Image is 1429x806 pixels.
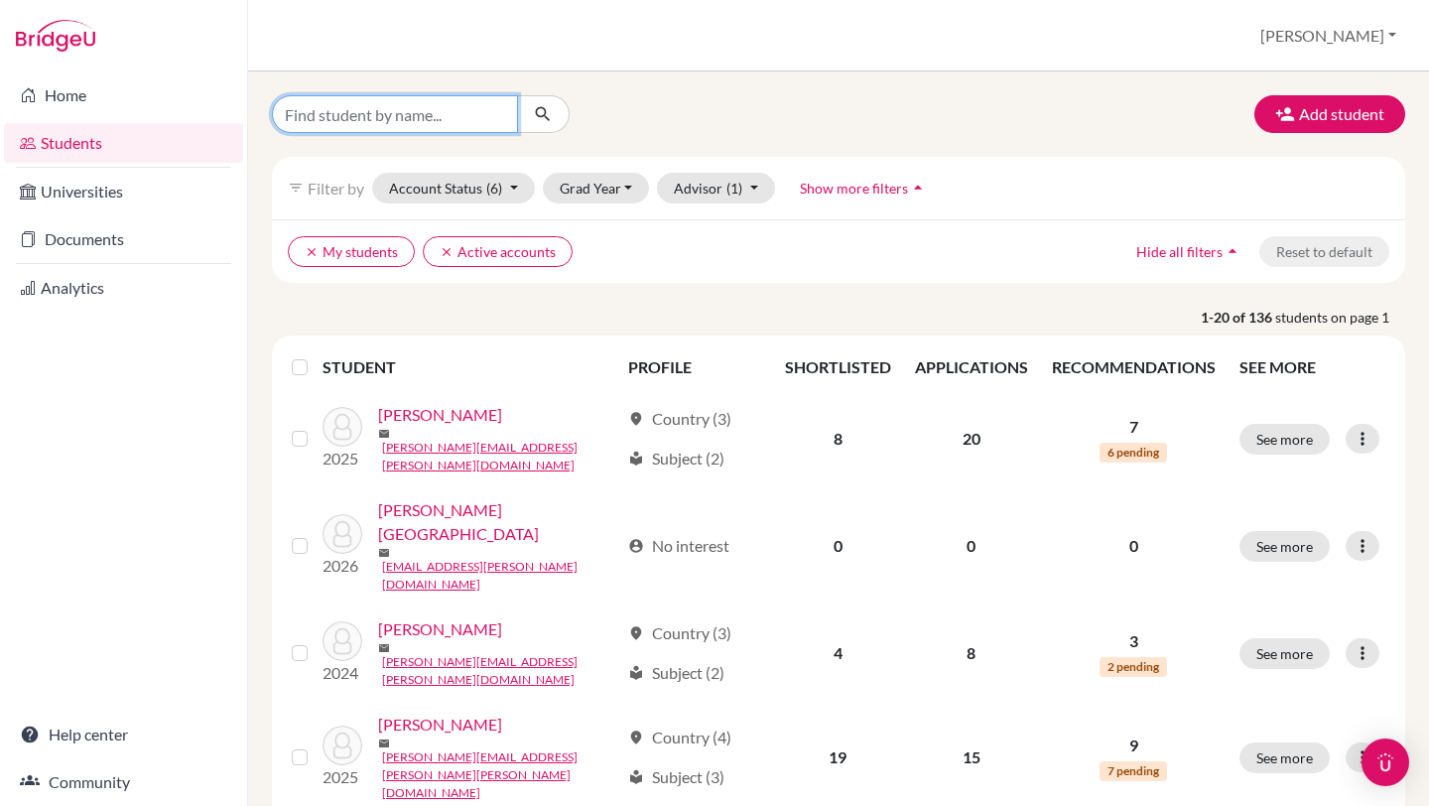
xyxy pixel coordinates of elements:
[628,411,644,427] span: location_on
[1254,95,1405,133] button: Add student
[382,439,619,474] a: [PERSON_NAME][EMAIL_ADDRESS][PERSON_NAME][DOMAIN_NAME]
[378,713,502,737] a: [PERSON_NAME]
[1362,739,1409,786] div: Open Intercom Messenger
[628,726,731,749] div: Country (4)
[1100,657,1167,677] span: 2 pending
[378,498,619,546] a: [PERSON_NAME][GEOGRAPHIC_DATA]
[616,343,772,391] th: PROFILE
[1251,17,1405,55] button: [PERSON_NAME]
[628,538,644,554] span: account_circle
[288,236,415,267] button: clearMy students
[4,219,243,259] a: Documents
[903,605,1040,701] td: 8
[308,179,364,198] span: Filter by
[1201,307,1275,328] strong: 1-20 of 136
[272,95,518,133] input: Find student by name...
[440,245,454,259] i: clear
[628,625,644,641] span: location_on
[378,547,390,559] span: mail
[1239,638,1330,669] button: See more
[382,558,619,594] a: [EMAIL_ADDRESS][PERSON_NAME][DOMAIN_NAME]
[628,447,724,470] div: Subject (2)
[1259,236,1389,267] button: Reset to default
[323,661,362,685] p: 2024
[1100,761,1167,781] span: 7 pending
[628,451,644,467] span: local_library
[1052,415,1216,439] p: 7
[378,428,390,440] span: mail
[372,173,535,203] button: Account Status(6)
[1228,343,1397,391] th: SEE MORE
[1136,243,1223,260] span: Hide all filters
[1100,443,1167,463] span: 6 pending
[628,765,724,789] div: Subject (3)
[726,180,742,197] span: (1)
[903,391,1040,486] td: 20
[323,407,362,447] img: Aguilar, Adrian
[773,605,903,701] td: 4
[486,180,502,197] span: (6)
[4,172,243,211] a: Universities
[773,391,903,486] td: 8
[773,343,903,391] th: SHORTLISTED
[323,447,362,470] p: 2025
[657,173,775,203] button: Advisor(1)
[1239,424,1330,455] button: See more
[1239,742,1330,773] button: See more
[903,343,1040,391] th: APPLICATIONS
[908,178,928,198] i: arrow_drop_up
[628,730,644,745] span: location_on
[628,534,729,558] div: No interest
[783,173,945,203] button: Show more filtersarrow_drop_up
[1275,307,1405,328] span: students on page 1
[1052,734,1216,757] p: 9
[1239,531,1330,562] button: See more
[382,748,619,802] a: [PERSON_NAME][EMAIL_ADDRESS][PERSON_NAME][PERSON_NAME][DOMAIN_NAME]
[1052,534,1216,558] p: 0
[4,715,243,754] a: Help center
[378,617,502,641] a: [PERSON_NAME]
[628,665,644,681] span: local_library
[628,661,724,685] div: Subject (2)
[773,486,903,605] td: 0
[323,554,362,578] p: 2026
[543,173,650,203] button: Grad Year
[1223,241,1242,261] i: arrow_drop_up
[378,642,390,654] span: mail
[628,621,731,645] div: Country (3)
[1052,629,1216,653] p: 3
[4,123,243,163] a: Students
[628,407,731,431] div: Country (3)
[4,762,243,802] a: Community
[378,403,502,427] a: [PERSON_NAME]
[423,236,573,267] button: clearActive accounts
[288,180,304,196] i: filter_list
[323,726,362,765] img: Alonzo, José
[378,738,390,749] span: mail
[1119,236,1259,267] button: Hide all filtersarrow_drop_up
[628,769,644,785] span: local_library
[4,268,243,308] a: Analytics
[382,653,619,689] a: [PERSON_NAME][EMAIL_ADDRESS][PERSON_NAME][DOMAIN_NAME]
[4,75,243,115] a: Home
[323,343,616,391] th: STUDENT
[903,486,1040,605] td: 0
[323,621,362,661] img: Aguirre, Vicky
[323,765,362,789] p: 2025
[305,245,319,259] i: clear
[16,20,95,52] img: Bridge-U
[323,514,362,554] img: Aguilar, Viena
[800,180,908,197] span: Show more filters
[1040,343,1228,391] th: RECOMMENDATIONS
